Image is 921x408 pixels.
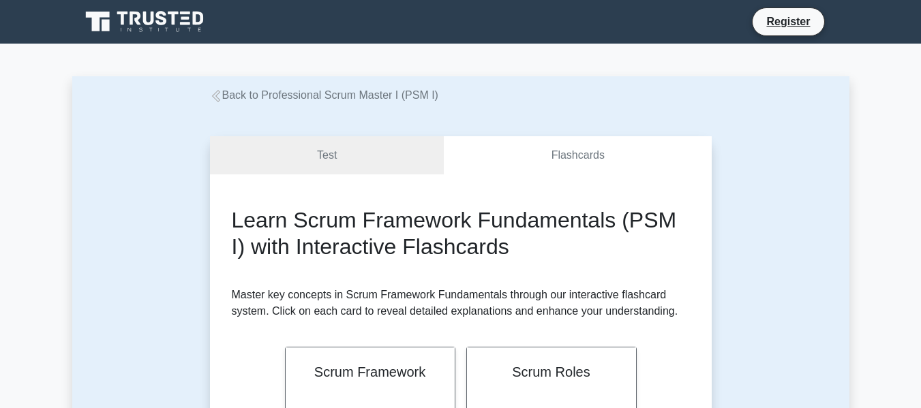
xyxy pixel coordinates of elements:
[232,207,690,260] h2: Learn Scrum Framework Fundamentals (PSM I) with Interactive Flashcards
[210,89,438,101] a: Back to Professional Scrum Master I (PSM I)
[232,287,690,319] p: Master key concepts in Scrum Framework Fundamentals through our interactive flashcard system. Cli...
[302,364,438,380] h2: Scrum Framework
[483,364,620,380] h2: Scrum Roles
[444,136,711,175] a: Flashcards
[210,136,444,175] a: Test
[758,13,818,30] a: Register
